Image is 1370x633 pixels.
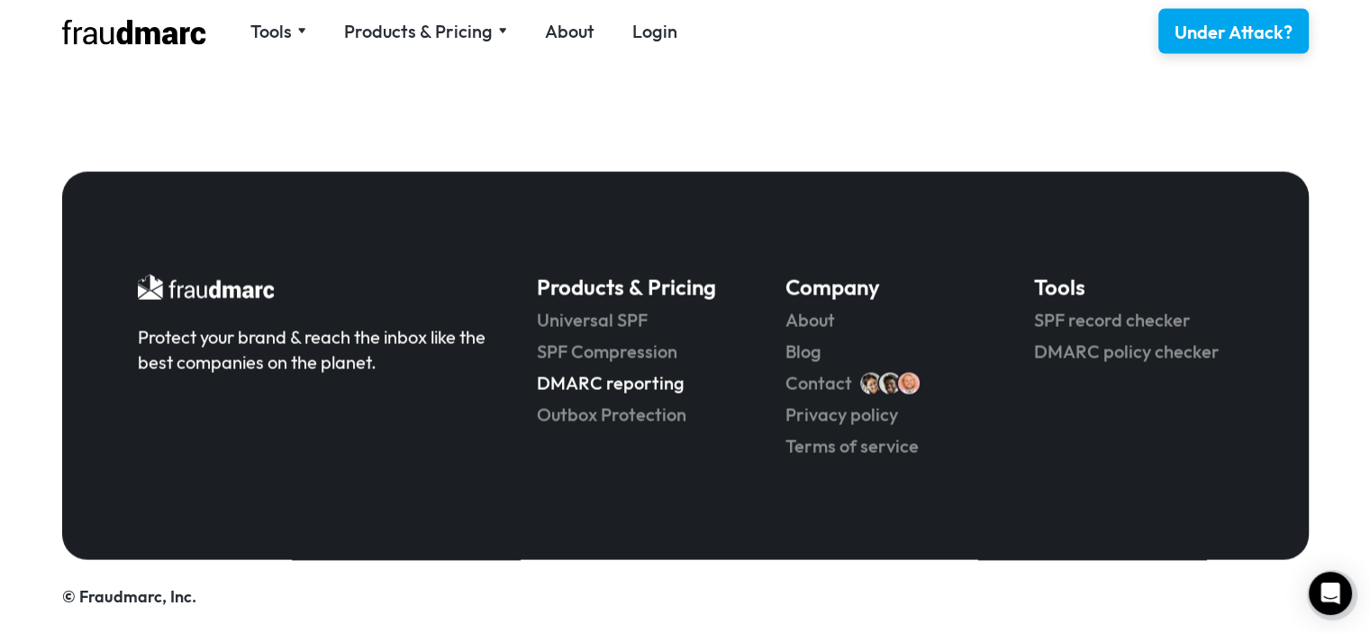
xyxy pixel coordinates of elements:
div: Products & Pricing [344,19,493,44]
a: Blog [785,339,984,365]
a: SPF record checker [1034,308,1232,333]
div: Under Attack? [1175,20,1293,45]
a: About [545,19,594,44]
a: DMARC policy checker [1034,339,1232,365]
a: SPF Compression [537,339,735,365]
a: Contact [785,371,852,396]
div: Open Intercom Messenger [1309,572,1352,615]
h5: Tools [1034,273,1232,302]
a: About [785,308,984,333]
a: © Fraudmarc, Inc. [62,586,196,607]
h5: Products & Pricing [537,273,735,302]
a: DMARC reporting [537,371,735,396]
div: Tools [250,19,292,44]
a: Terms of service [785,434,984,459]
a: Login [632,19,677,44]
div: Products & Pricing [344,19,507,44]
a: Privacy policy [785,402,984,428]
h5: Company [785,273,984,302]
div: Tools [250,19,306,44]
a: Outbox Protection [537,402,735,428]
a: Under Attack? [1158,9,1309,54]
a: Universal SPF [537,308,735,333]
div: Protect your brand & reach the inbox like the best companies on the planet. [138,325,486,375]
